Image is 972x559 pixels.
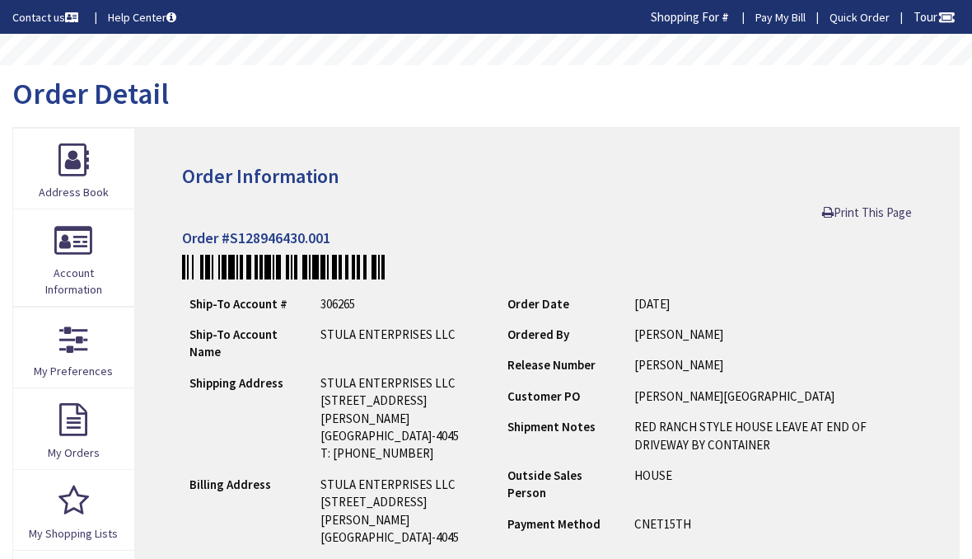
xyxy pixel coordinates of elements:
[507,296,569,312] strong: Order Date
[189,477,271,492] strong: Billing Address
[189,296,287,312] strong: Ship-To Account #
[45,265,102,297] span: Account Information
[628,411,911,460] td: RED RANCH STYLE HOUSE LEAVE AT END OF DRIVEWAY BY CONTAINER
[507,326,569,342] strong: Ordered By
[34,364,113,378] span: My Preferences
[13,308,134,388] a: My Preferences
[507,357,596,373] strong: Release Number
[829,9,890,26] a: Quick Order
[314,319,500,368] td: STULA ENTERPRISES LLC
[628,319,911,350] td: [PERSON_NAME]
[12,9,82,26] a: Contact us
[182,230,912,247] h4: Order #S128946430.001
[13,470,134,550] a: My Shopping Lists
[507,388,580,404] strong: Customer PO
[48,445,100,460] span: My Orders
[39,185,109,200] span: Address Book
[507,419,596,435] strong: Shipment Notes
[651,9,719,25] span: Shopping For
[320,476,493,547] div: STULA ENTERPRISES LLC [STREET_ADDRESS][PERSON_NAME] [GEOGRAPHIC_DATA]-4045
[507,467,582,500] strong: Outside Sales Person
[628,350,911,380] td: [PERSON_NAME]
[13,388,134,468] a: My Orders
[722,9,729,25] strong: #
[12,78,169,110] h1: Order Detail
[314,289,500,319] td: 306265
[189,375,283,391] strong: Shipping Address
[628,460,911,509] td: HOUSE
[13,209,134,306] a: Account Information
[628,381,911,411] td: [PERSON_NAME][GEOGRAPHIC_DATA]
[914,9,956,25] span: Tour
[29,526,118,541] span: My Shopping Lists
[320,374,493,463] div: STULA ENTERPRISES LLC [STREET_ADDRESS][PERSON_NAME] [GEOGRAPHIC_DATA]-4045 T: [PHONE_NUMBER]
[628,289,911,319] td: [DATE]
[182,166,912,187] h3: Order Information
[108,9,176,26] a: Help Center
[13,129,134,209] a: Address Book
[507,516,600,532] strong: Payment Method
[634,515,904,533] li: CNET15TH
[822,204,912,221] a: Print This Page
[189,326,278,359] strong: Ship-To Account Name
[182,255,385,279] img: NnG4ZR+VH5UflBKw8AQEY4mcUv2zIAAAAASUVORK5CYII=
[755,9,806,26] a: Pay My Bill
